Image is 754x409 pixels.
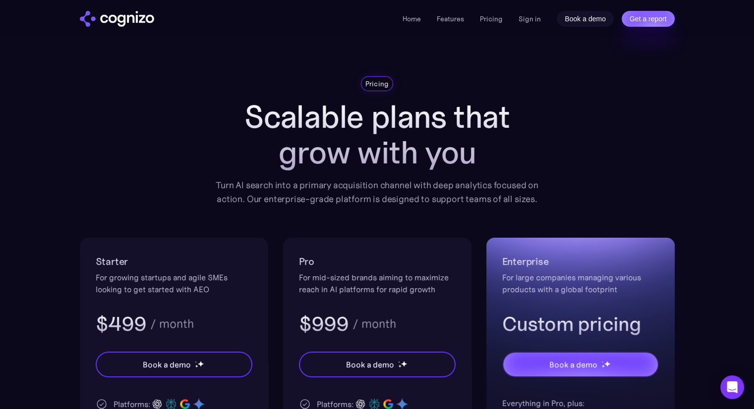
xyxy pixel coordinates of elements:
img: star [195,361,196,362]
h3: $499 [96,311,147,337]
img: star [197,360,204,367]
h3: Custom pricing [502,311,659,337]
div: Book a demo [143,358,190,370]
h2: Starter [96,254,252,269]
img: star [398,364,402,368]
div: For large companies managing various products with a global footprint [502,271,659,295]
a: Sign in [519,13,541,25]
img: star [398,361,400,362]
div: Pricing [365,79,389,89]
a: Book a demostarstarstar [96,352,252,377]
div: Open Intercom Messenger [720,375,744,399]
a: Pricing [480,14,503,23]
div: Book a demo [549,358,597,370]
a: Book a demo [557,11,614,27]
a: Book a demostarstarstar [502,352,659,377]
h3: $999 [299,311,349,337]
div: Turn AI search into a primary acquisition channel with deep analytics focused on action. Our ente... [209,178,546,206]
h2: Pro [299,254,456,269]
img: star [601,361,603,362]
div: / month [352,318,396,330]
img: star [195,364,198,368]
a: Home [403,14,421,23]
a: Get a report [622,11,675,27]
h1: Scalable plans that grow with you [209,99,546,170]
div: For growing startups and agile SMEs looking to get started with AEO [96,271,252,295]
a: Book a demostarstarstar [299,352,456,377]
div: Everything in Pro, plus: [502,397,659,409]
a: Features [437,14,464,23]
img: star [401,360,407,367]
img: star [604,360,610,367]
a: home [80,11,154,27]
div: / month [150,318,194,330]
div: Book a demo [346,358,394,370]
h2: Enterprise [502,254,659,269]
img: star [601,364,605,368]
div: For mid-sized brands aiming to maximize reach in AI platforms for rapid growth [299,271,456,295]
img: cognizo logo [80,11,154,27]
